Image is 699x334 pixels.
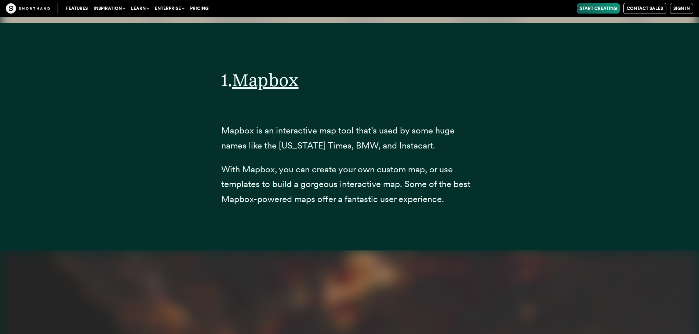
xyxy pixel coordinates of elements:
[221,69,232,91] span: 1.
[128,3,152,14] button: Learn
[232,69,299,91] a: Mapbox
[577,3,620,14] a: Start Creating
[63,3,91,14] a: Features
[6,3,50,14] img: The Craft
[221,125,455,151] span: Mapbox is an interactive map tool that’s used by some huge names like the [US_STATE] Times, BMW, ...
[623,3,666,14] a: Contact Sales
[91,3,128,14] button: Inspiration
[221,164,470,205] span: With Mapbox, you can create your own custom map, or use templates to build a gorgeous interactive...
[152,3,187,14] button: Enterprise
[670,3,693,14] a: Sign in
[187,3,211,14] a: Pricing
